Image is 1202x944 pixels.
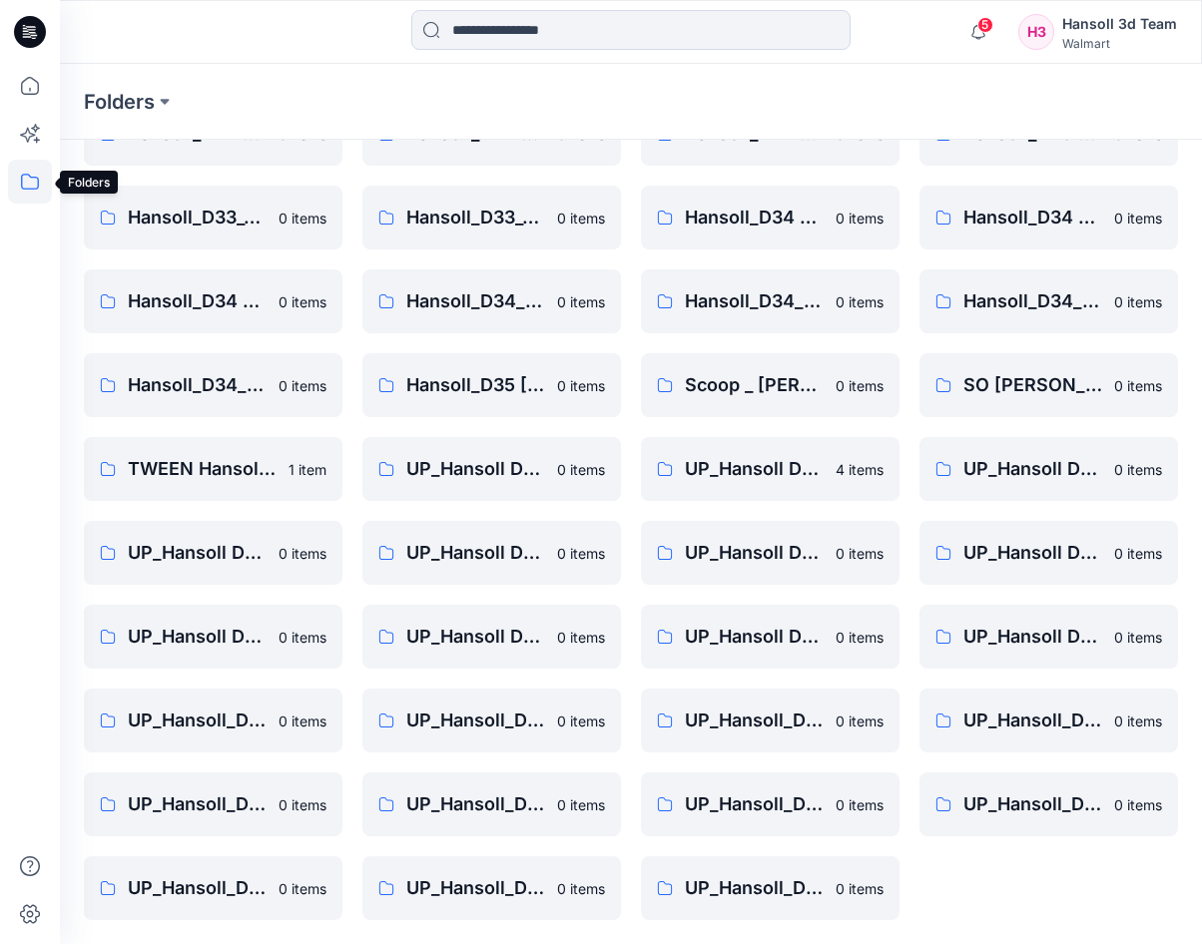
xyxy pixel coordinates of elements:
[557,543,605,564] p: 0 items
[685,707,824,734] p: UP_Hansoll_D24 Boys Active
[557,627,605,648] p: 0 items
[919,772,1178,836] a: UP_Hansoll_D26_Toddler Boy0 items
[685,204,824,232] p: Hansoll_D34 Junior_Bottoms
[128,204,267,232] p: Hansoll_D33_Girls Active
[84,88,155,116] a: Folders
[641,689,900,752] a: UP_Hansoll_D24 Boys Active0 items
[279,878,326,899] p: 0 items
[128,623,267,651] p: UP_Hansoll D34 Plus Bottoms
[685,287,824,315] p: Hansoll_D34_Missy Dresses
[557,375,605,396] p: 0 items
[836,543,884,564] p: 0 items
[963,455,1102,483] p: UP_Hansoll D24 Tween Top
[685,539,824,567] p: UP_Hansoll D34 [DEMOGRAPHIC_DATA] Dresses
[362,353,621,417] a: Hansoll_D35 [DEMOGRAPHIC_DATA] Plus Top & Dresses0 items
[279,794,326,815] p: 0 items
[84,689,342,752] a: UP_Hansoll_D23_Men's Tops0 items
[641,772,900,836] a: UP_Hansoll_D26_Baby Girl0 items
[836,878,884,899] p: 0 items
[362,186,621,249] a: Hansoll_D33_Girls Tops0 items
[836,627,884,648] p: 0 items
[128,539,267,567] p: UP_Hansoll D29 [DEMOGRAPHIC_DATA] Sleep
[641,353,900,417] a: Scoop _ [PERSON_NAME] Tops Bottoms Dresses0 items
[84,605,342,669] a: UP_Hansoll D34 Plus Bottoms0 items
[406,539,545,567] p: UP_Hansoll D34 [DEMOGRAPHIC_DATA] Bottoms
[406,707,545,734] p: UP_Hansoll_D23_Young Men's Tops
[406,790,545,818] p: UP_Hansoll_D26_Baby Boy
[279,543,326,564] p: 0 items
[919,521,1178,585] a: UP_Hansoll D34 [DEMOGRAPHIC_DATA] Knit Tops0 items
[963,287,1102,315] p: Hansoll_D34_Missy Woven Tops
[128,790,267,818] p: UP_Hansoll_D24_Boys_Tops
[836,375,884,396] p: 0 items
[289,459,326,480] p: 1 item
[128,371,267,399] p: Hansoll_D34_Plus Bottoms
[1114,291,1162,312] p: 0 items
[1114,627,1162,648] p: 0 items
[963,539,1102,567] p: UP_Hansoll D34 [DEMOGRAPHIC_DATA] Knit Tops
[128,707,267,734] p: UP_Hansoll_D23_Men's Tops
[963,623,1102,651] p: UP_Hansoll D34 YA Tops
[84,437,342,501] a: TWEEN Hansoll D33 Girls1 item
[685,874,824,902] p: UP_Hansoll_D33_Girls Tops
[685,790,824,818] p: UP_Hansoll_D26_Baby Girl
[279,375,326,396] p: 0 items
[1018,14,1054,50] div: H3
[919,269,1178,333] a: Hansoll_D34_Missy Woven Tops0 items
[279,208,326,229] p: 0 items
[963,707,1102,734] p: UP_Hansoll_D24 Boys Bottoms
[406,287,545,315] p: Hansoll_D34_Missy Bottom
[963,371,1102,399] p: SO [PERSON_NAME] Missy Tops Bottoms Dresses
[1114,208,1162,229] p: 0 items
[84,521,342,585] a: UP_Hansoll D29 [DEMOGRAPHIC_DATA] Sleep0 items
[1114,375,1162,396] p: 0 items
[128,455,277,483] p: TWEEN Hansoll D33 Girls
[641,269,900,333] a: Hansoll_D34_Missy Dresses0 items
[919,353,1178,417] a: SO [PERSON_NAME] Missy Tops Bottoms Dresses0 items
[977,17,993,33] span: 5
[128,287,267,315] p: Hansoll_D34 Missy Knit Tops
[362,437,621,501] a: UP_Hansoll D23 Men's Active0 items
[362,772,621,836] a: UP_Hansoll_D26_Baby Boy0 items
[128,874,267,902] p: UP_Hansoll_D26_Toddler Girl
[362,269,621,333] a: Hansoll_D34_Missy Bottom0 items
[279,291,326,312] p: 0 items
[362,605,621,669] a: UP_Hansoll D34 Plus Tops & Dresses0 items
[641,605,900,669] a: UP_Hansoll D34 YA Bottoms0 items
[1062,12,1177,36] div: Hansoll 3d Team
[279,710,326,731] p: 0 items
[685,455,824,483] p: UP_Hansoll D24 Tween Bottom
[84,856,342,920] a: UP_Hansoll_D26_Toddler Girl0 items
[963,790,1102,818] p: UP_Hansoll_D26_Toddler Boy
[406,455,545,483] p: UP_Hansoll D23 Men's Active
[84,772,342,836] a: UP_Hansoll_D24_Boys_Tops0 items
[84,269,342,333] a: Hansoll_D34 Missy Knit Tops0 items
[919,437,1178,501] a: UP_Hansoll D24 Tween Top0 items
[1114,710,1162,731] p: 0 items
[836,794,884,815] p: 0 items
[362,856,621,920] a: UP_Hansoll_D33_Girls Active & Bottoms0 items
[641,437,900,501] a: UP_Hansoll D24 Tween Bottom4 items
[1062,36,1177,51] div: Walmart
[557,291,605,312] p: 0 items
[557,878,605,899] p: 0 items
[1114,794,1162,815] p: 0 items
[685,371,824,399] p: Scoop _ [PERSON_NAME] Tops Bottoms Dresses
[406,623,545,651] p: UP_Hansoll D34 Plus Tops & Dresses
[836,459,884,480] p: 4 items
[84,353,342,417] a: Hansoll_D34_Plus Bottoms0 items
[1114,543,1162,564] p: 0 items
[836,710,884,731] p: 0 items
[641,856,900,920] a: UP_Hansoll_D33_Girls Tops0 items
[406,874,545,902] p: UP_Hansoll_D33_Girls Active & Bottoms
[557,710,605,731] p: 0 items
[406,371,545,399] p: Hansoll_D35 [DEMOGRAPHIC_DATA] Plus Top & Dresses
[557,794,605,815] p: 0 items
[685,623,824,651] p: UP_Hansoll D34 YA Bottoms
[557,208,605,229] p: 0 items
[836,291,884,312] p: 0 items
[919,689,1178,752] a: UP_Hansoll_D24 Boys Bottoms0 items
[1114,459,1162,480] p: 0 items
[84,186,342,249] a: Hansoll_D33_Girls Active0 items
